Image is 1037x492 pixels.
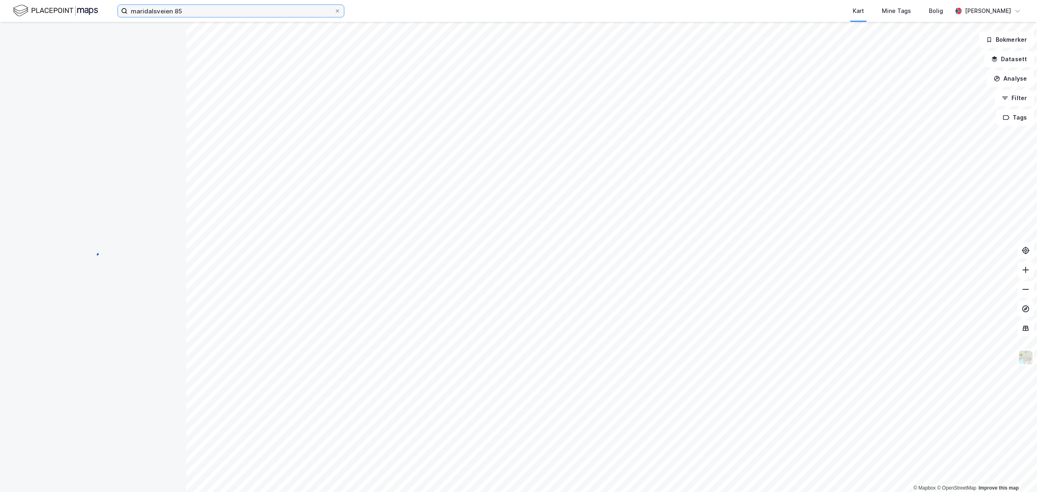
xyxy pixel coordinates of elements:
[996,453,1037,492] div: Kontrollprogram for chat
[929,6,943,16] div: Bolig
[87,246,100,259] img: spinner.a6d8c91a73a9ac5275cf975e30b51cfb.svg
[965,6,1011,16] div: [PERSON_NAME]
[853,6,864,16] div: Kart
[984,51,1034,67] button: Datasett
[882,6,911,16] div: Mine Tags
[937,485,976,491] a: OpenStreetMap
[979,485,1019,491] a: Improve this map
[987,71,1034,87] button: Analyse
[913,485,936,491] a: Mapbox
[979,32,1034,48] button: Bokmerker
[995,90,1034,106] button: Filter
[996,453,1037,492] iframe: Chat Widget
[1018,350,1033,365] img: Z
[996,109,1034,126] button: Tags
[13,4,98,18] img: logo.f888ab2527a4732fd821a326f86c7f29.svg
[128,5,334,17] input: Søk på adresse, matrikkel, gårdeiere, leietakere eller personer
